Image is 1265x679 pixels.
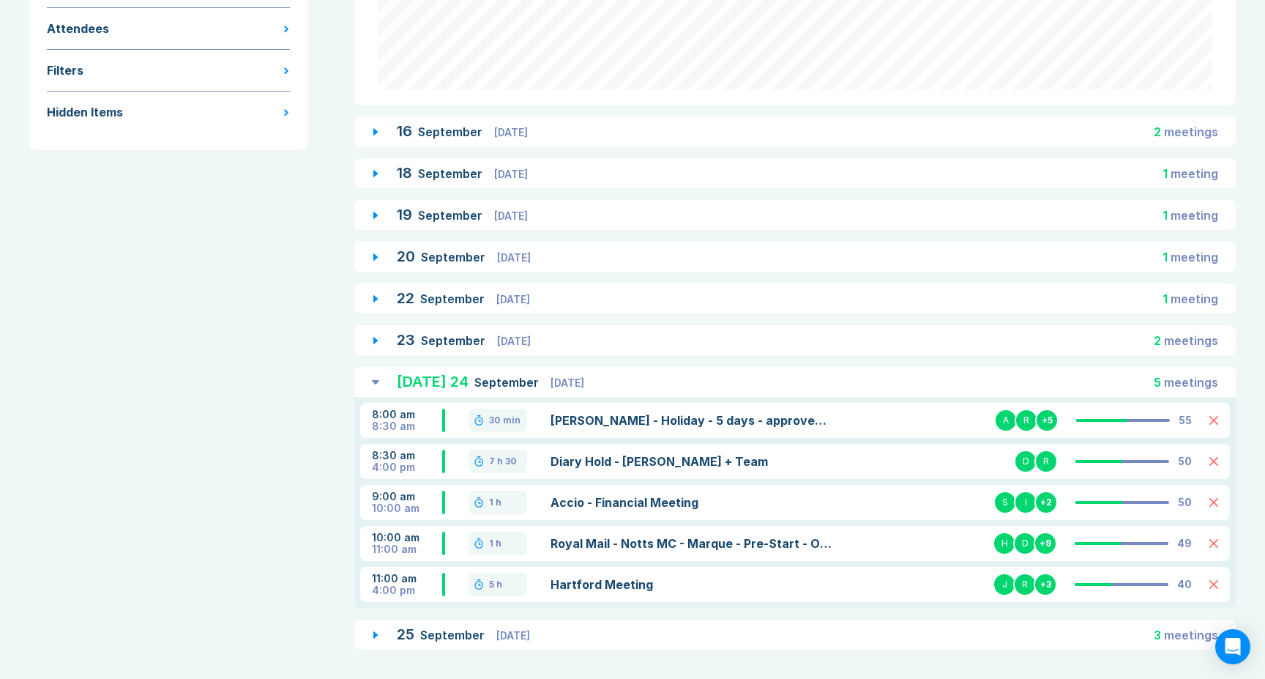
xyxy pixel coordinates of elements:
[551,376,584,389] span: [DATE]
[1013,532,1037,555] div: D
[420,292,488,306] span: September
[1171,292,1218,306] span: meeting
[421,250,488,264] span: September
[551,412,832,429] a: [PERSON_NAME] - Holiday - 5 days - approved DS - Noted IP
[1014,450,1037,473] div: D
[1154,375,1161,390] span: 5
[993,573,1016,596] div: J
[1034,450,1058,473] div: R
[1163,292,1168,306] span: 1
[489,579,502,590] div: 5 h
[397,206,412,223] span: 19
[1179,415,1192,426] div: 55
[397,164,412,182] span: 18
[1209,498,1218,507] button: Delete
[421,333,488,348] span: September
[1163,250,1168,264] span: 1
[418,166,485,181] span: September
[1209,580,1218,589] button: Delete
[397,626,414,643] span: 25
[1154,333,1161,348] span: 2
[372,573,442,585] div: 11:00 am
[1163,208,1168,223] span: 1
[1164,125,1218,139] span: meeting s
[494,168,528,180] span: [DATE]
[1034,532,1057,555] div: + 9
[1177,538,1192,549] div: 49
[474,375,542,390] span: September
[397,248,415,265] span: 20
[372,491,442,502] div: 9:00 am
[372,502,442,514] div: 10:00 am
[372,585,442,596] div: 4:00 pm
[1163,166,1168,181] span: 1
[1178,456,1192,467] div: 50
[1171,208,1218,223] span: meeting
[1034,573,1057,596] div: + 3
[372,543,442,555] div: 11:00 am
[397,373,469,390] span: [DATE] 24
[551,453,832,470] a: Diary Hold - [PERSON_NAME] + Team
[397,331,415,349] span: 23
[1154,125,1161,139] span: 2
[496,293,530,305] span: [DATE]
[418,125,485,139] span: September
[1013,573,1037,596] div: R
[1035,409,1059,432] div: + 5
[497,251,531,264] span: [DATE]
[489,497,501,508] div: 1 h
[993,532,1016,555] div: H
[489,456,517,467] div: 7 h 30
[496,629,530,642] span: [DATE]
[494,126,528,138] span: [DATE]
[1164,375,1218,390] span: meeting s
[1034,491,1058,514] div: + 2
[372,450,442,461] div: 8:30 am
[47,103,123,121] div: Hidden Items
[47,20,109,37] div: Attendees
[551,494,832,511] a: Accio - Financial Meeting
[1209,539,1218,548] button: Delete
[489,538,501,549] div: 1 h
[418,208,485,223] span: September
[1178,497,1192,508] div: 50
[372,409,442,420] div: 8:00 am
[1015,409,1038,432] div: R
[1014,491,1037,514] div: I
[994,409,1018,432] div: A
[1164,628,1218,642] span: meeting s
[1171,250,1218,264] span: meeting
[397,289,414,307] span: 22
[372,420,442,432] div: 8:30 am
[494,209,528,222] span: [DATE]
[1209,416,1218,425] button: Delete
[1177,579,1192,590] div: 40
[1171,166,1218,181] span: meeting
[551,535,832,552] a: Royal Mail - Notts MC - Marque - Pre-Start - Onsite
[993,491,1017,514] div: S
[372,461,442,473] div: 4:00 pm
[420,628,488,642] span: September
[497,335,531,347] span: [DATE]
[1209,457,1218,466] button: Delete
[47,62,83,79] div: Filters
[1154,628,1161,642] span: 3
[551,576,832,593] a: Hartford Meeting
[489,415,520,426] div: 30 min
[372,532,442,543] div: 10:00 am
[397,122,412,140] span: 16
[1164,333,1218,348] span: meeting s
[1215,629,1250,664] div: Open Intercom Messenger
